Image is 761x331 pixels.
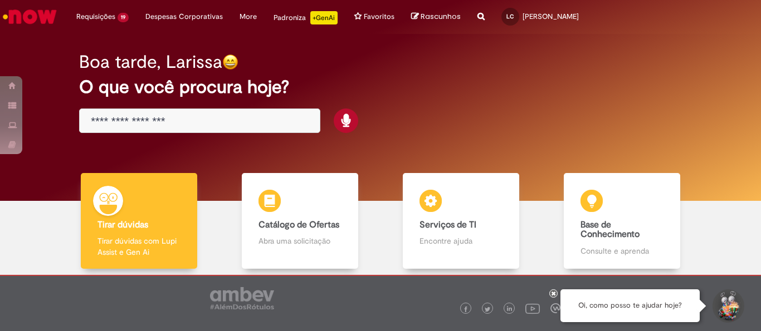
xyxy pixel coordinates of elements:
img: logo_footer_youtube.png [525,301,540,315]
b: Tirar dúvidas [97,219,148,230]
h2: Boa tarde, Larissa [79,52,222,72]
button: Iniciar Conversa de Suporte [711,289,744,323]
span: Despesas Corporativas [145,11,223,22]
h2: O que você procura hoje? [79,77,682,97]
span: Favoritos [364,11,394,22]
p: Consulte e aprenda [580,245,663,256]
p: Abra uma solicitação [258,235,341,246]
a: Base de Conhecimento Consulte e aprenda [542,173,703,269]
img: logo_footer_twitter.png [485,307,490,312]
div: Oi, como posso te ajudar hoje? [560,289,700,322]
img: logo_footer_ambev_rotulo_gray.png [210,287,274,309]
div: Padroniza [274,11,338,24]
img: logo_footer_facebook.png [463,307,469,312]
span: More [240,11,257,22]
a: Serviços de TI Encontre ajuda [380,173,542,269]
img: logo_footer_workplace.png [550,303,560,313]
span: Requisições [76,11,115,22]
b: Base de Conhecimento [580,219,640,240]
b: Catálogo de Ofertas [258,219,339,230]
span: [PERSON_NAME] [523,12,579,21]
img: ServiceNow [1,6,58,28]
p: Encontre ajuda [419,235,502,246]
span: Rascunhos [421,11,461,22]
span: LC [506,13,514,20]
a: Catálogo de Ofertas Abra uma solicitação [219,173,380,269]
p: +GenAi [310,11,338,24]
a: Rascunhos [411,12,461,22]
span: 19 [118,13,129,22]
b: Serviços de TI [419,219,476,230]
img: logo_footer_linkedin.png [507,306,513,313]
p: Tirar dúvidas com Lupi Assist e Gen Ai [97,235,180,258]
a: Tirar dúvidas Tirar dúvidas com Lupi Assist e Gen Ai [58,173,219,269]
img: happy-face.png [222,54,238,70]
